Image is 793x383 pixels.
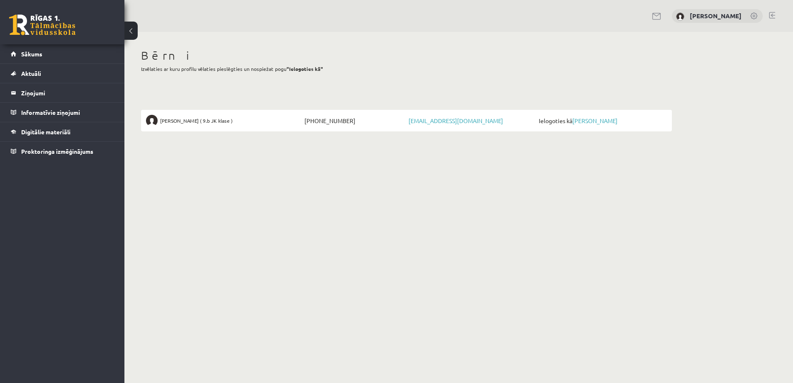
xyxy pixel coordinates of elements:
a: [PERSON_NAME] [572,117,618,124]
span: Aktuāli [21,70,41,77]
a: Aktuāli [11,64,114,83]
legend: Informatīvie ziņojumi [21,103,114,122]
a: Ziņojumi [11,83,114,102]
img: Aigars Laķis [146,115,158,126]
span: Ielogoties kā [537,115,667,126]
a: Proktoringa izmēģinājums [11,142,114,161]
span: Sākums [21,50,42,58]
span: Proktoringa izmēģinājums [21,148,93,155]
span: [PERSON_NAME] ( 9.b JK klase ) [160,115,233,126]
h1: Bērni [141,48,672,63]
p: Izvēlaties ar kuru profilu vēlaties pieslēgties un nospiežat pogu [141,65,672,73]
a: [PERSON_NAME] [690,12,742,20]
legend: Ziņojumi [21,83,114,102]
span: [PHONE_NUMBER] [302,115,406,126]
a: Informatīvie ziņojumi [11,103,114,122]
b: "Ielogoties kā" [287,65,323,72]
img: Inga Ozollapiņa [676,12,684,21]
a: [EMAIL_ADDRESS][DOMAIN_NAME] [409,117,503,124]
a: Digitālie materiāli [11,122,114,141]
a: Rīgas 1. Tālmācības vidusskola [9,15,75,35]
span: Digitālie materiāli [21,128,71,136]
a: Sākums [11,44,114,63]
